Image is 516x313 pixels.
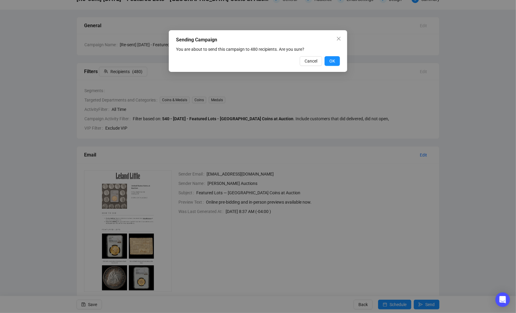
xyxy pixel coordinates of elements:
span: Cancel [305,58,317,64]
button: Close [334,34,344,44]
span: close [336,36,341,41]
div: You are about to send this campaign to 480 recipients. Are you sure? [176,46,340,53]
div: Open Intercom Messenger [495,292,510,307]
div: Sending Campaign [176,36,340,44]
button: OK [325,56,340,66]
button: Cancel [300,56,322,66]
span: OK [329,58,335,64]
